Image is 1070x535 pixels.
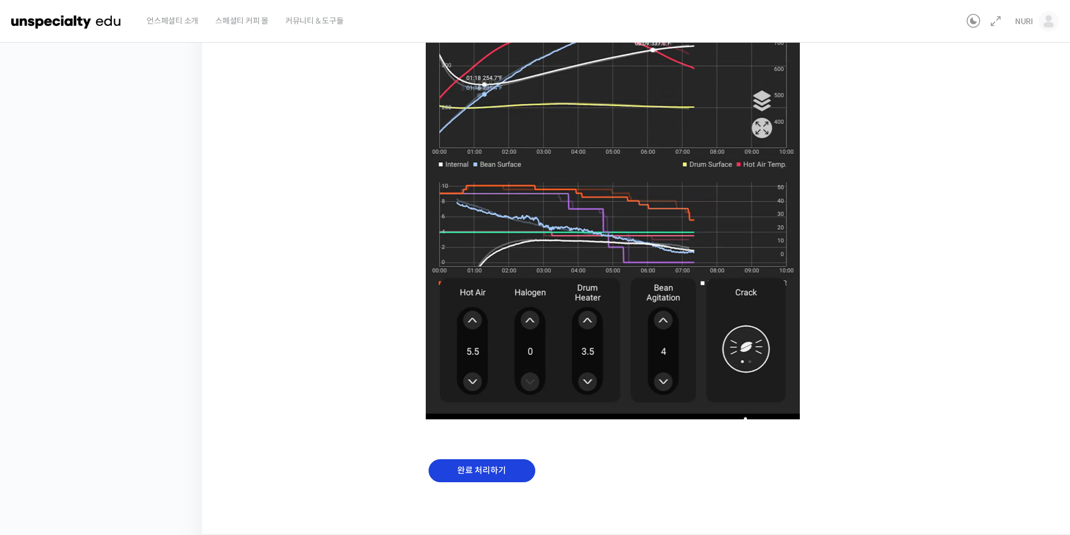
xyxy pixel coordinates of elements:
[1015,16,1033,26] span: NURI
[174,373,187,382] span: 설정
[103,373,116,382] span: 대화
[429,459,535,482] input: 완료 처리하기
[3,356,74,384] a: 홈
[145,356,216,384] a: 설정
[74,356,145,384] a: 대화
[35,373,42,382] span: 홈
